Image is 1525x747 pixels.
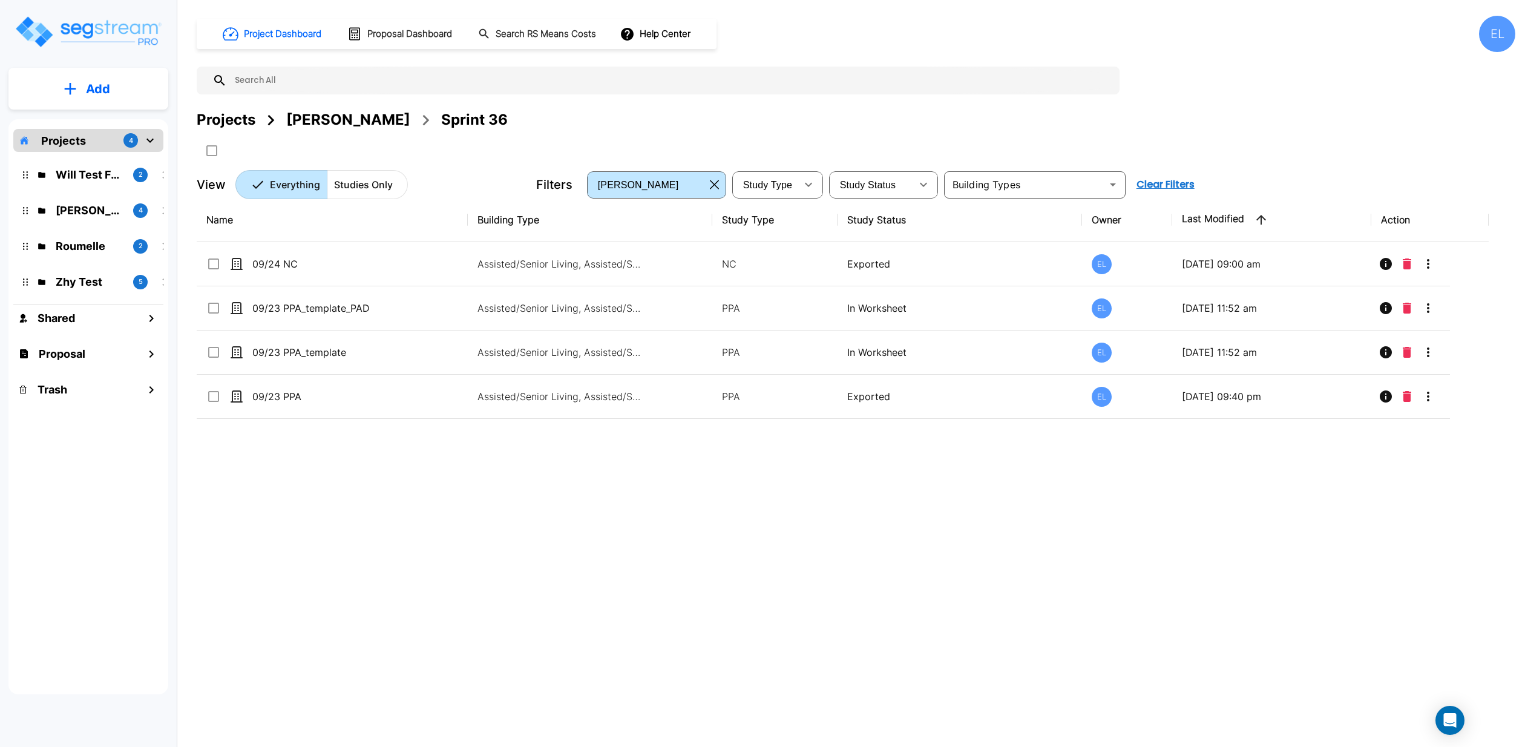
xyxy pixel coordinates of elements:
button: Info [1374,340,1398,364]
p: PPA [722,345,828,360]
div: EL [1479,16,1515,52]
p: 09/23 PPA_template_PAD [252,301,373,315]
p: Assisted/Senior Living, Assisted/Senior Living, Assisted/Senior Living Site [477,389,641,404]
div: EL [1092,254,1112,274]
p: Add [86,80,110,98]
p: Studies Only [334,177,393,192]
button: Info [1374,384,1398,409]
h1: Project Dashboard [244,27,321,41]
th: Study Status [838,198,1081,242]
div: EL [1092,343,1112,363]
th: Study Type [712,198,838,242]
p: 09/23 PPA [252,389,373,404]
input: Search All [227,67,1113,94]
button: More-Options [1416,252,1440,276]
span: Study Status [840,180,896,190]
p: PPA [722,301,828,315]
h1: Shared [38,310,75,326]
button: Open [1104,176,1121,193]
button: Info [1374,252,1398,276]
th: Name [197,198,468,242]
p: Filters [536,176,572,194]
button: Delete [1398,384,1416,409]
input: Building Types [948,176,1102,193]
p: 2 [139,241,143,251]
p: In Worksheet [847,345,1072,360]
p: 4 [129,136,133,146]
p: NC [722,257,828,271]
p: Projects [41,133,86,149]
button: Help Center [617,22,695,45]
button: Delete [1398,252,1416,276]
th: Last Modified [1172,198,1371,242]
div: Select [831,168,911,202]
div: Open Intercom Messenger [1435,706,1464,735]
div: Select [589,168,705,202]
div: Sprint 36 [441,109,508,131]
button: Everything [235,170,327,199]
p: 09/24 NC [252,257,373,271]
p: Roumelle [56,238,123,254]
button: SelectAll [200,139,224,163]
p: 5 [139,277,143,287]
button: Info [1374,296,1398,320]
p: Assisted/Senior Living, Assisted/Senior Living, Assisted/Senior Living Site [477,301,641,315]
div: [PERSON_NAME] [286,109,410,131]
p: View [197,176,226,194]
button: More-Options [1416,296,1440,320]
button: Add [8,71,168,107]
p: [DATE] 11:52 am [1182,345,1362,360]
p: [DATE] 09:00 am [1182,257,1362,271]
div: EL [1092,387,1112,407]
h1: Search RS Means Costs [496,27,596,41]
p: Exported [847,257,1072,271]
p: 2 [139,169,143,180]
p: [DATE] 11:52 am [1182,301,1362,315]
p: Everything [270,177,320,192]
div: Select [735,168,796,202]
p: 4 [139,205,143,216]
p: Will Test Folder [56,166,123,183]
p: [DATE] 09:40 pm [1182,389,1362,404]
p: QA Emmanuel [56,202,123,219]
h1: Trash [38,381,67,398]
div: EL [1092,298,1112,318]
button: Delete [1398,340,1416,364]
img: Logo [14,15,162,49]
p: 09/23 PPA_template [252,345,373,360]
button: Search RS Means Costs [473,22,603,46]
button: Proposal Dashboard [343,21,459,47]
h1: Proposal [39,346,85,362]
h1: Proposal Dashboard [367,27,452,41]
button: Delete [1398,296,1416,320]
th: Action [1371,198,1489,242]
p: Zhy Test [56,274,123,290]
p: PPA [722,389,828,404]
button: Project Dashboard [218,21,328,47]
p: Assisted/Senior Living, Assisted/Senior Living Site [477,257,641,271]
th: Building Type [468,198,712,242]
p: In Worksheet [847,301,1072,315]
button: Studies Only [327,170,408,199]
p: Exported [847,389,1072,404]
span: Study Type [743,180,792,190]
p: Assisted/Senior Living, Assisted/Senior Living, Assisted/Senior Living Site [477,345,641,360]
th: Owner [1082,198,1172,242]
button: Clear Filters [1132,173,1199,197]
div: Platform [235,170,408,199]
div: Projects [197,109,255,131]
button: More-Options [1416,340,1440,364]
button: More-Options [1416,384,1440,409]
